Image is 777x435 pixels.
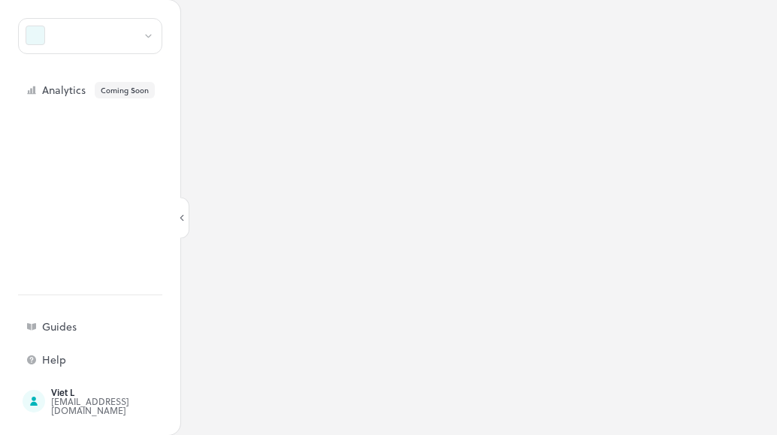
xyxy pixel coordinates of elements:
div: Guides [42,322,192,332]
div: [EMAIL_ADDRESS][DOMAIN_NAME] [51,397,192,415]
div: Help [42,355,192,365]
div: Viet L [51,388,192,397]
div: Analytics [42,82,192,98]
div: Coming Soon [95,82,155,98]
